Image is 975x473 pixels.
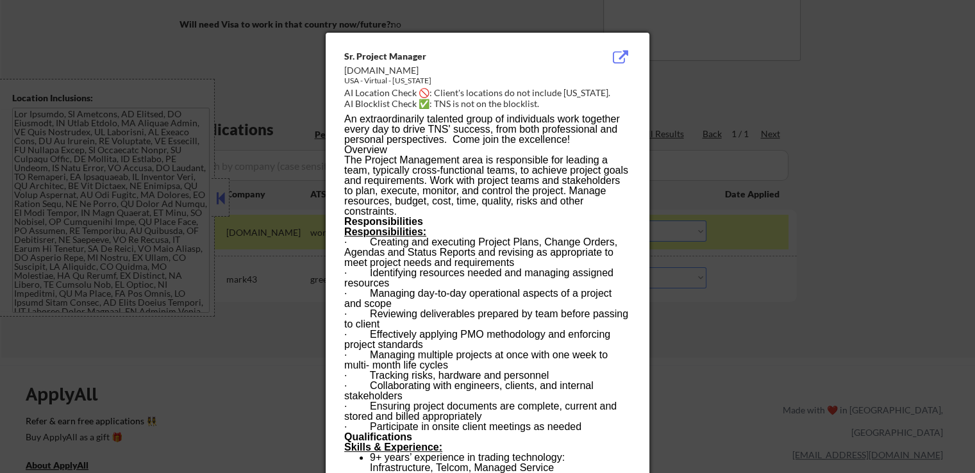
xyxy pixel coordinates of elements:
div: Sr. Project Manager [344,50,566,63]
span: · [344,370,370,381]
span: · [344,288,370,299]
p: An extraordinarily talented group of individuals work together every day to drive TNS' success, f... [344,114,630,145]
b: Responsibilities [344,216,423,227]
span: Managing multiple projects at once with one week to multi- month life cycles [344,349,608,370]
span: Identifying resources needed and managing assigned resources [344,267,613,288]
span: Managing day-to-day operational aspects of a project and scope [344,288,612,309]
span: Effectively applying PMO methodology and enforcing project standards [344,329,610,350]
span: 9+ years’ experience in trading technology: Infrastructure, Telcom, Managed Service [370,452,565,473]
span: · [344,421,370,432]
span: Collaborating with engineers, clients, and internal stakeholders [344,380,594,401]
span: Reviewing deliverables prepared by team before passing to client [344,308,628,329]
b: Qualifications [344,431,412,442]
div: USA - Virtual - [US_STATE] [344,76,566,87]
span: · [344,308,370,319]
div: AI Blocklist Check ✅: TNS is not on the blocklist. [344,97,636,110]
div: AI Location Check 🚫: Client's locations do not include [US_STATE]. [344,87,636,99]
span: · [344,329,370,340]
span: · [344,349,370,360]
span: Skills & Experience: [344,442,442,452]
span: · [344,380,370,391]
span: · [344,267,370,278]
span: · [344,236,370,247]
span: Creating and executing Project Plans, Change Orders, Agendas and Status Reports and revising as a... [344,236,617,268]
div: [DOMAIN_NAME] [344,64,566,77]
span: Participate in onsite client meetings as needed [370,421,581,432]
span: · [344,401,370,411]
span: Ensuring project documents are complete, current and stored and billed appropriately [344,401,617,422]
h2: Overview [344,145,630,155]
span: Tracking risks, hardware and personnel [370,370,549,381]
span: Responsibilities: [344,226,426,237]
